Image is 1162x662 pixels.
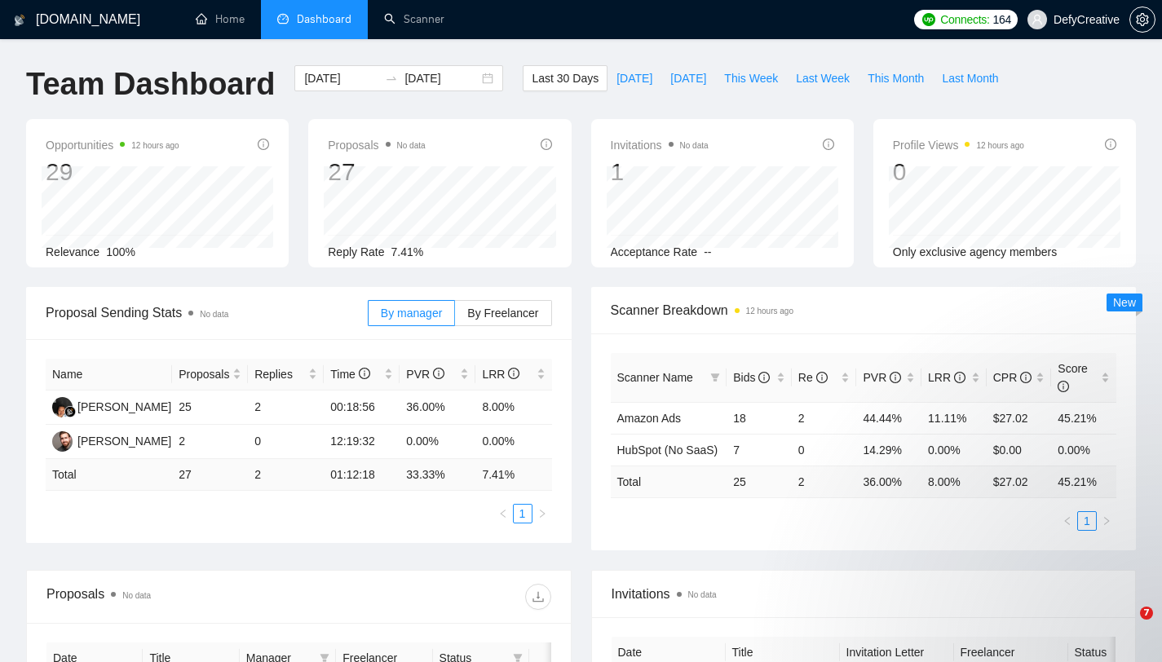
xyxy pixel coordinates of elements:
[46,135,179,155] span: Opportunities
[324,425,400,459] td: 12:19:32
[248,359,324,391] th: Replies
[863,371,901,384] span: PVR
[254,365,305,383] span: Replies
[933,65,1007,91] button: Last Month
[328,135,425,155] span: Proposals
[987,466,1052,497] td: $ 27.02
[856,466,921,497] td: 36.00 %
[724,69,778,87] span: This Week
[1051,402,1116,434] td: 45.21%
[1129,7,1155,33] button: setting
[297,12,351,26] span: Dashboard
[859,65,933,91] button: This Month
[611,157,709,188] div: 1
[921,466,987,497] td: 8.00 %
[52,397,73,417] img: GA
[611,245,698,258] span: Acceptance Rate
[796,69,850,87] span: Last Week
[172,459,248,491] td: 27
[987,434,1052,466] td: $0.00
[196,12,245,26] a: homeHome
[1051,466,1116,497] td: 45.21 %
[384,12,444,26] a: searchScanner
[248,425,324,459] td: 0
[493,504,513,523] li: Previous Page
[475,391,551,425] td: 8.00%
[475,459,551,491] td: 7.41 %
[1129,13,1155,26] a: setting
[200,310,228,319] span: No data
[993,371,1032,384] span: CPR
[893,245,1058,258] span: Only exclusive agency members
[400,425,475,459] td: 0.00%
[922,13,935,26] img: upwork-logo.png
[523,65,608,91] button: Last 30 Days
[707,365,723,390] span: filter
[525,584,551,610] button: download
[670,69,706,87] span: [DATE]
[482,368,519,381] span: LRR
[704,245,711,258] span: --
[397,141,426,150] span: No data
[304,69,378,87] input: Start date
[1058,381,1069,392] span: info-circle
[46,584,298,610] div: Proposals
[248,459,324,491] td: 2
[248,391,324,425] td: 2
[893,135,1024,155] span: Profile Views
[52,431,73,452] img: EG
[816,372,828,383] span: info-circle
[328,245,384,258] span: Reply Rate
[617,371,693,384] span: Scanner Name
[258,139,269,150] span: info-circle
[746,307,793,316] time: 12 hours ago
[954,372,965,383] span: info-circle
[856,402,921,434] td: 44.44%
[715,65,787,91] button: This Week
[942,69,998,87] span: Last Month
[277,13,289,24] span: dashboard
[406,368,444,381] span: PVR
[1113,296,1136,309] span: New
[1051,434,1116,466] td: 0.00%
[467,307,538,320] span: By Freelancer
[46,302,368,323] span: Proposal Sending Stats
[792,434,857,466] td: 0
[727,402,792,434] td: 18
[131,141,179,150] time: 12 hours ago
[1130,13,1155,26] span: setting
[1032,14,1043,25] span: user
[64,406,76,417] img: gigradar-bm.png
[733,371,770,384] span: Bids
[122,591,151,600] span: No data
[52,399,231,413] a: GA[PERSON_NAME] Ketut Ratih
[792,466,857,497] td: 2
[787,65,859,91] button: Last Week
[106,245,135,258] span: 100%
[404,69,479,87] input: End date
[46,157,179,188] div: 29
[52,434,171,447] a: EG[PERSON_NAME]
[921,402,987,434] td: 11.11%
[14,7,25,33] img: logo
[893,157,1024,188] div: 0
[617,412,682,425] a: Amazon Ads
[328,157,425,188] div: 27
[532,504,552,523] li: Next Page
[1058,362,1088,393] span: Score
[77,432,171,450] div: [PERSON_NAME]
[1107,607,1146,646] iframe: Intercom live chat
[1140,607,1153,620] span: 7
[381,307,442,320] span: By manager
[541,139,552,150] span: info-circle
[928,371,965,384] span: LRR
[359,368,370,379] span: info-circle
[608,65,661,91] button: [DATE]
[324,459,400,491] td: 01:12:18
[987,402,1052,434] td: $27.02
[391,245,424,258] span: 7.41%
[921,434,987,466] td: 0.00%
[616,69,652,87] span: [DATE]
[1020,372,1032,383] span: info-circle
[324,391,400,425] td: 00:18:56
